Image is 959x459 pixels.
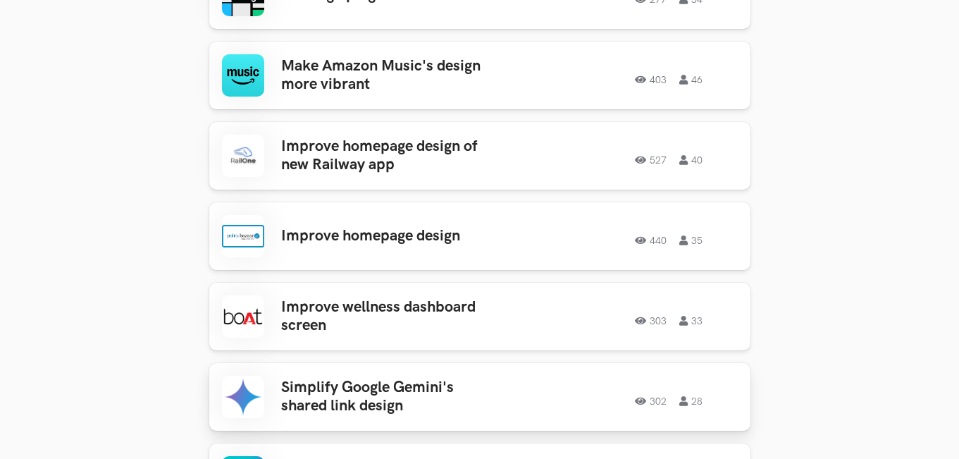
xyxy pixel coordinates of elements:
[281,137,501,175] h3: Improve homepage design of new Railway app
[281,227,501,245] h3: Improve homepage design
[281,298,501,336] h3: Improve wellness dashboard screen
[679,75,703,85] span: 46
[635,155,667,165] span: 527
[635,396,667,406] span: 302
[209,42,750,109] a: Make Amazon Music's design more vibrant40346
[679,396,703,406] span: 28
[209,202,750,270] a: Improve homepage design 440 35
[635,235,667,245] span: 440
[635,316,667,326] span: 303
[679,235,703,245] span: 35
[679,155,703,165] span: 40
[679,316,703,326] span: 33
[635,75,667,85] span: 403
[281,57,501,94] h3: Make Amazon Music's design more vibrant
[281,379,501,416] h3: Simplify Google Gemini's shared link design
[209,122,750,190] a: Improve homepage design of new Railway app 527 40
[209,283,750,350] a: Improve wellness dashboard screen 303 33
[209,363,750,431] a: Simplify Google Gemini's shared link design 302 28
